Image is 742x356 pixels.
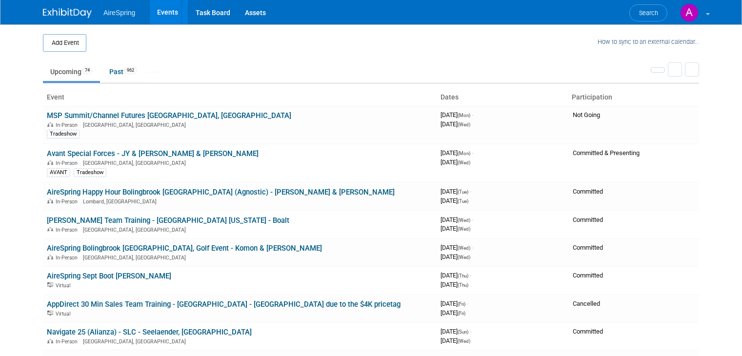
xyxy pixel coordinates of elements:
[47,111,291,120] a: MSP Summit/Channel Futures [GEOGRAPHIC_DATA], [GEOGRAPHIC_DATA]
[47,272,171,280] a: AireSpring Sept Boot [PERSON_NAME]
[47,282,53,287] img: Virtual Event
[64,93,69,101] a: Sort by Event Name
[458,226,470,232] span: (Wed)
[458,151,470,156] span: (Mon)
[47,168,70,177] div: AVANT
[467,300,468,307] span: -
[441,188,471,195] span: [DATE]
[458,273,468,278] span: (Thu)
[572,244,609,251] span: Committed
[441,216,473,223] span: [DATE]
[458,113,470,118] span: (Mon)
[441,244,473,251] span: [DATE]
[43,89,437,106] th: Event
[47,253,433,261] div: [GEOGRAPHIC_DATA], [GEOGRAPHIC_DATA]
[441,158,470,166] span: [DATE]
[441,120,470,128] span: [DATE]
[441,328,471,335] span: [DATE]
[459,93,463,101] a: Sort by Start Date
[590,38,699,45] a: How to sync to an external calendar...
[47,244,322,253] a: AireSpring Bolingbrook [GEOGRAPHIC_DATA], Golf Event - Komon & [PERSON_NAME]
[47,328,252,336] a: Navigate 25 (Alianza) - SLC - Seelaender, [GEOGRAPHIC_DATA]
[441,272,471,279] span: [DATE]
[47,216,289,225] a: [PERSON_NAME] Team Training - [GEOGRAPHIC_DATA] [US_STATE] - Boalt
[47,160,53,165] img: In-Person Event
[47,300,401,309] a: AppDirect 30 Min Sales Team Training - [GEOGRAPHIC_DATA] - [GEOGRAPHIC_DATA] due to the $4K pricetag
[47,255,53,259] img: In-Person Event
[102,62,144,81] a: Past962
[472,111,473,119] span: -
[82,67,93,74] span: 74
[103,9,135,17] span: AireSpring
[458,245,470,251] span: (Wed)
[43,34,92,52] button: Add Event
[47,130,80,138] div: Tradeshow
[56,198,80,205] span: In-Person
[43,8,92,18] img: ExhibitDay
[458,218,470,223] span: (Wed)
[572,272,609,279] span: Committed
[441,281,468,288] span: [DATE]
[572,149,644,157] span: Committed & Presenting
[124,67,137,74] span: 962
[47,120,433,128] div: [GEOGRAPHIC_DATA], [GEOGRAPHIC_DATA]
[441,197,468,204] span: [DATE]
[470,272,471,279] span: -
[441,111,473,119] span: [DATE]
[441,149,473,157] span: [DATE]
[47,311,53,316] img: Virtual Event
[458,255,470,260] span: (Wed)
[43,62,100,81] a: Upcoming74
[56,255,80,261] span: In-Person
[458,160,470,165] span: (Wed)
[441,300,468,307] span: [DATE]
[47,227,53,232] img: In-Person Event
[56,227,80,233] span: In-Person
[47,188,395,197] a: AireSpring Happy Hour Bolingbrook [GEOGRAPHIC_DATA] (Agnostic) - [PERSON_NAME] & [PERSON_NAME]
[458,282,468,288] span: (Thu)
[458,329,468,335] span: (Sun)
[472,216,473,223] span: -
[572,111,606,119] span: Not Going
[671,3,690,22] img: Angie Handal
[437,89,568,106] th: Dates
[458,198,468,204] span: (Tue)
[572,216,609,223] span: Committed
[470,188,471,195] span: -
[614,4,659,21] a: Search
[56,338,80,345] span: In-Person
[441,253,470,260] span: [DATE]
[441,309,465,316] span: [DATE]
[572,328,609,335] span: Committed
[47,197,433,205] div: Lombard, [GEOGRAPHIC_DATA]
[627,9,649,17] span: Search
[56,311,73,317] span: Virtual
[47,338,53,343] img: In-Person Event
[458,338,470,344] span: (Wed)
[472,244,473,251] span: -
[47,337,433,345] div: [GEOGRAPHIC_DATA], [GEOGRAPHIC_DATA]
[47,149,259,158] a: Avant Special Forces - JY & [PERSON_NAME] & [PERSON_NAME]
[470,328,471,335] span: -
[47,198,53,203] img: In-Person Event
[56,160,80,166] span: In-Person
[458,301,465,307] span: (Fri)
[568,89,699,106] th: Participation
[458,189,468,195] span: (Tue)
[56,282,73,289] span: Virtual
[572,188,609,195] span: Committed
[572,300,606,307] span: Cancelled
[458,311,465,316] span: (Fri)
[441,225,470,232] span: [DATE]
[47,122,53,127] img: In-Person Event
[56,122,80,128] span: In-Person
[472,149,473,157] span: -
[47,158,433,166] div: [GEOGRAPHIC_DATA], [GEOGRAPHIC_DATA]
[612,93,617,101] a: Sort by Participation Type
[458,122,470,127] span: (Wed)
[441,337,470,344] span: [DATE]
[47,225,433,233] div: [GEOGRAPHIC_DATA], [GEOGRAPHIC_DATA]
[74,168,106,177] div: Tradeshow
